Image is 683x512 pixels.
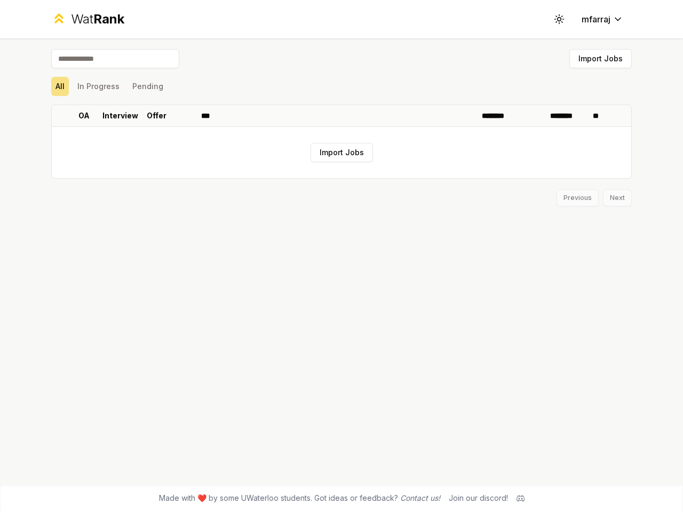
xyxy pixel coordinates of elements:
[78,110,90,121] p: OA
[400,493,440,502] a: Contact us!
[569,49,632,68] button: Import Jobs
[582,13,610,26] span: mfarraj
[311,143,373,162] button: Import Jobs
[102,110,138,121] p: Interview
[51,77,69,96] button: All
[573,10,632,29] button: mfarraj
[93,11,124,27] span: Rank
[128,77,168,96] button: Pending
[51,11,124,28] a: WatRank
[147,110,166,121] p: Offer
[71,11,124,28] div: Wat
[73,77,124,96] button: In Progress
[449,493,508,503] div: Join our discord!
[159,493,440,503] span: Made with ❤️ by some UWaterloo students. Got ideas or feedback?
